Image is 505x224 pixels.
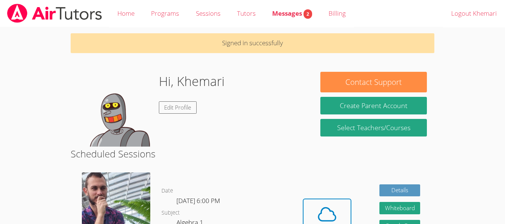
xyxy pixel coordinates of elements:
span: [DATE] 6:00 PM [176,196,220,205]
img: default.png [78,72,153,147]
h2: Scheduled Sessions [71,147,434,161]
dt: Date [161,186,173,196]
button: Contact Support [320,72,427,92]
button: Whiteboard [379,202,421,214]
img: airtutors_banner-c4298cdbf04f3fff15de1276eac7730deb9818008684d7c2e4769d2f7ddbe033.png [6,4,103,23]
p: Signed in successfully [71,33,434,53]
a: Select Teachers/Courses [320,119,427,136]
a: Details [379,184,421,197]
h1: Hi, Khemari [159,72,225,91]
dt: Subject [161,208,180,218]
span: 2 [304,9,312,19]
span: Messages [272,9,312,18]
button: Create Parent Account [320,97,427,114]
a: Edit Profile [159,101,197,114]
